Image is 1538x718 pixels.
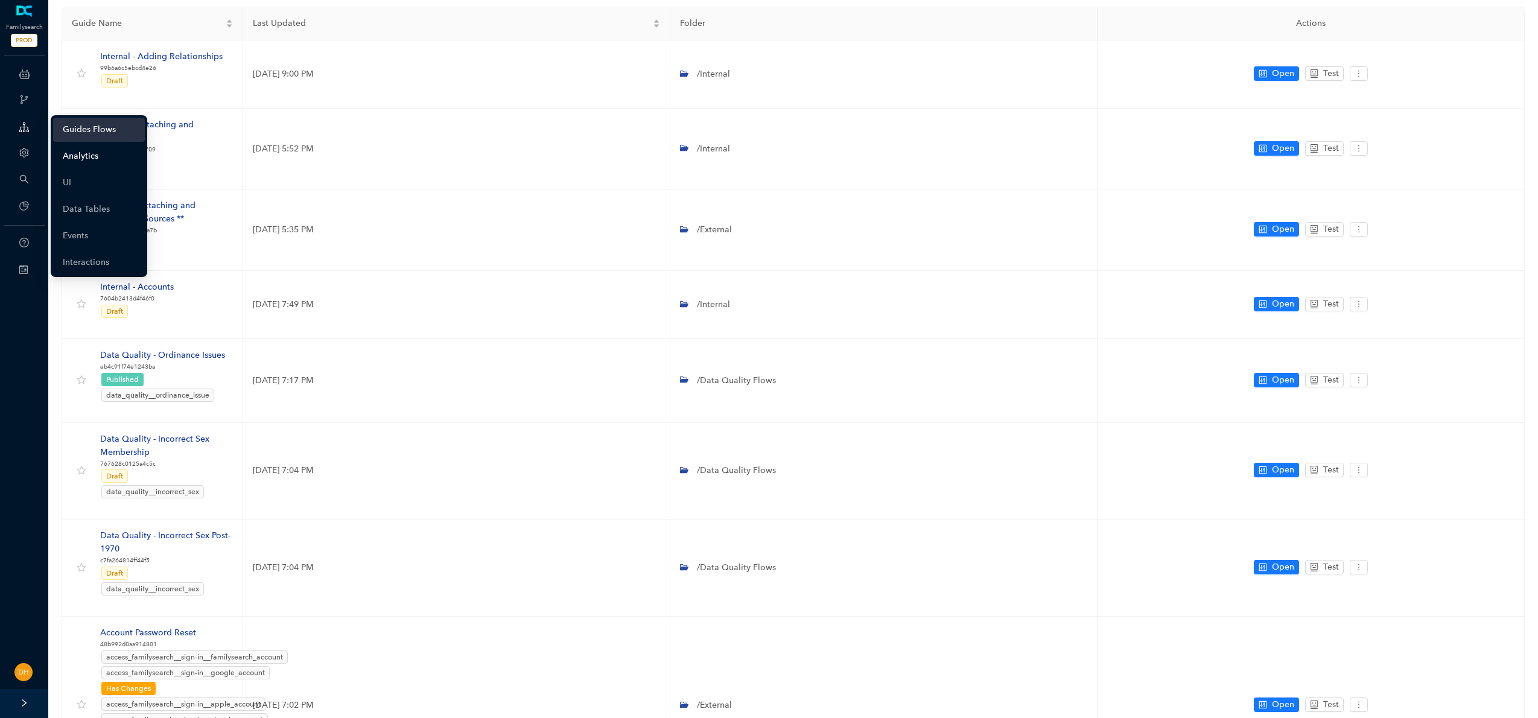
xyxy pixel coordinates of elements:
a: Events [63,224,88,248]
span: Open [1272,297,1294,311]
p: 99b6a6c5ebcd4e26 [100,63,223,73]
button: more [1350,373,1368,387]
p: 7604b2413d4f46f0 [100,294,174,303]
a: Analytics [63,144,98,168]
span: Open [1272,561,1294,574]
button: controlOpen [1254,297,1299,311]
span: star [77,563,86,573]
button: controlOpen [1254,697,1299,712]
button: robotTest [1305,373,1344,387]
span: /Internal [694,299,730,310]
span: robot [1310,69,1318,78]
span: folder-open [680,69,688,78]
div: Internal - Adding Relationships [100,50,223,63]
span: control [1259,563,1267,571]
span: Open [1272,223,1294,236]
span: control [1259,376,1267,384]
span: star [77,299,86,309]
th: Guide Name [62,7,243,40]
th: Folder [670,7,1098,40]
span: more [1355,225,1363,234]
span: more [1355,376,1363,384]
td: [DATE] 7:04 PM [243,423,670,520]
span: /Data Quality Flows [694,375,776,386]
span: star [77,700,86,710]
span: question-circle [19,238,29,247]
span: Draft [106,569,123,577]
span: search [19,174,29,184]
button: more [1350,297,1368,311]
div: Data Quality - Incorrect Sex Post-1970 [100,529,233,556]
div: Data Quality - Ordinance Issues [100,349,233,362]
img: dc434f05a1a89f0df0f964dc3a8b3895 [14,663,33,681]
span: robot [1310,300,1318,308]
button: controlOpen [1254,560,1299,574]
span: Test [1323,373,1339,387]
td: [DATE] 9:00 PM [243,40,670,109]
span: /Internal [694,144,730,154]
button: robotTest [1305,560,1344,574]
div: Account Password Reset [100,626,289,640]
span: control [1259,466,1267,474]
span: control [1259,69,1267,78]
button: robotTest [1305,141,1344,156]
span: Guide Name [72,17,223,30]
p: b58e845dcdfb4709 [100,145,233,154]
span: access_familysearch__sign-in__familysearch_account [106,653,283,661]
span: /Internal [694,69,730,79]
button: more [1350,560,1368,574]
button: more [1350,463,1368,477]
span: Open [1272,463,1294,477]
span: folder-open [680,144,688,152]
div: Internal - Attaching and Detaching [100,118,233,145]
p: 767628c0125a4c5c [100,459,233,469]
span: control [1259,701,1267,709]
button: controlOpen [1254,463,1299,477]
span: star [77,69,86,78]
span: folder-open [680,466,688,474]
span: folder-open [680,375,688,384]
span: star [77,466,86,475]
span: robot [1310,466,1318,474]
span: Published [106,375,139,384]
span: branches [19,95,29,104]
p: c7fa264814ff44f5 [100,556,233,565]
p: 6b583cb96d084a7b [100,226,233,235]
span: /Data Quality Flows [694,465,776,475]
span: PROD [11,34,37,47]
p: eb4c91f74e1243ba [100,362,233,372]
a: UI [63,171,71,195]
div: Data Quality - Incorrect Sex Membership [100,433,233,459]
div: Internal - Accounts [100,281,174,294]
button: more [1350,141,1368,156]
span: Open [1272,67,1294,80]
span: data_quality__ordinance_issue [106,391,209,399]
button: robotTest [1305,297,1344,311]
button: more [1350,66,1368,81]
th: Last Updated [243,7,670,40]
span: Test [1323,297,1339,311]
span: Test [1323,142,1339,155]
button: controlOpen [1254,66,1299,81]
a: Guides Flows [63,118,116,142]
span: Test [1323,67,1339,80]
span: Draft [106,472,123,480]
span: robot [1310,144,1318,153]
button: controlOpen [1254,141,1299,156]
span: robot [1310,701,1318,709]
div: External - Attaching and Detaching Sources ** [100,199,233,226]
span: access_familysearch__sign-in__apple_account [106,700,261,708]
span: star [77,375,86,385]
span: Last Updated [253,17,650,30]
span: folder-open [680,300,688,308]
span: folder-open [680,563,688,571]
span: Test [1323,698,1339,711]
span: more [1355,69,1363,78]
span: robot [1310,376,1318,384]
td: [DATE] 7:17 PM [243,339,670,423]
a: Data Tables [63,197,110,221]
span: Open [1272,698,1294,711]
td: [DATE] 7:49 PM [243,271,670,339]
span: Open [1272,142,1294,155]
th: Actions [1098,7,1525,40]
